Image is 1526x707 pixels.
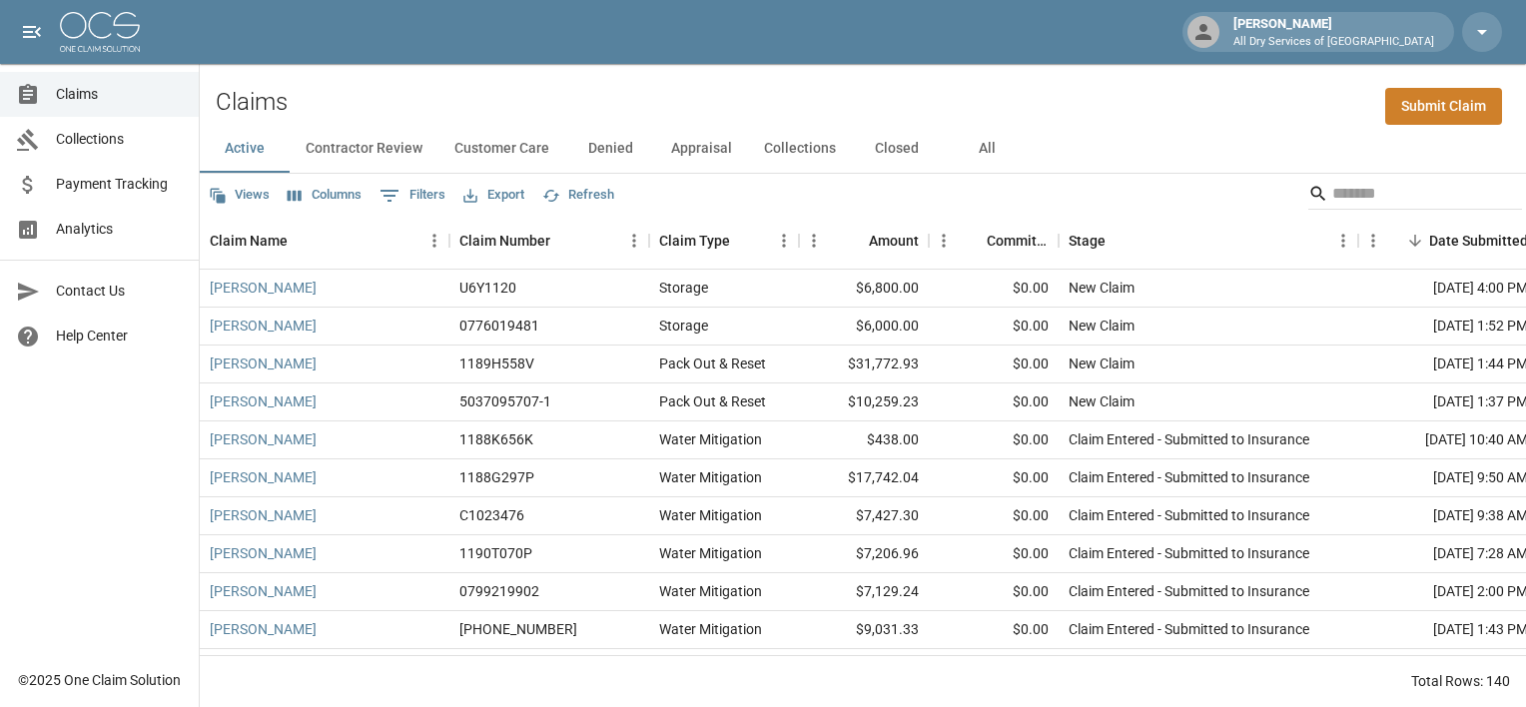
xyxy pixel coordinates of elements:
[1069,316,1135,336] div: New Claim
[799,611,929,649] div: $9,031.33
[929,573,1059,611] div: $0.00
[565,125,655,173] button: Denied
[459,581,539,601] div: 0799219902
[1069,619,1309,639] div: Claim Entered - Submitted to Insurance
[537,180,619,211] button: Refresh
[659,619,762,639] div: Water Mitigation
[748,125,852,173] button: Collections
[1358,226,1388,256] button: Menu
[929,497,1059,535] div: $0.00
[987,213,1049,269] div: Committed Amount
[929,611,1059,649] div: $0.00
[459,429,533,449] div: 1188K656K
[1328,226,1358,256] button: Menu
[799,213,929,269] div: Amount
[550,227,578,255] button: Sort
[210,353,317,373] a: [PERSON_NAME]
[1069,467,1309,487] div: Claim Entered - Submitted to Insurance
[459,391,551,411] div: 5037095707-1
[200,125,290,173] button: Active
[204,180,275,211] button: Views
[1233,34,1434,51] p: All Dry Services of [GEOGRAPHIC_DATA]
[1069,429,1309,449] div: Claim Entered - Submitted to Insurance
[1069,581,1309,601] div: Claim Entered - Submitted to Insurance
[1411,671,1510,691] div: Total Rows: 140
[1106,227,1134,255] button: Sort
[799,649,929,687] div: $1,732.20
[210,619,317,639] a: [PERSON_NAME]
[929,346,1059,383] div: $0.00
[619,226,649,256] button: Menu
[1069,213,1106,269] div: Stage
[56,326,183,347] span: Help Center
[769,226,799,256] button: Menu
[419,226,449,256] button: Menu
[283,180,367,211] button: Select columns
[730,227,758,255] button: Sort
[799,497,929,535] div: $7,427.30
[1069,353,1135,373] div: New Claim
[929,213,1059,269] div: Committed Amount
[659,278,708,298] div: Storage
[929,459,1059,497] div: $0.00
[18,670,181,690] div: © 2025 One Claim Solution
[659,467,762,487] div: Water Mitigation
[288,227,316,255] button: Sort
[929,535,1059,573] div: $0.00
[375,180,450,212] button: Show filters
[210,467,317,487] a: [PERSON_NAME]
[210,278,317,298] a: [PERSON_NAME]
[659,391,766,411] div: Pack Out & Reset
[1401,227,1429,255] button: Sort
[799,226,829,256] button: Menu
[459,619,577,639] div: 300-0359515-2025
[438,125,565,173] button: Customer Care
[655,125,748,173] button: Appraisal
[929,226,959,256] button: Menu
[659,505,762,525] div: Water Mitigation
[56,174,183,195] span: Payment Tracking
[459,353,534,373] div: 1189H558V
[449,213,649,269] div: Claim Number
[799,346,929,383] div: $31,772.93
[210,213,288,269] div: Claim Name
[1225,14,1442,50] div: [PERSON_NAME]
[929,649,1059,687] div: $0.00
[799,270,929,308] div: $6,800.00
[659,353,766,373] div: Pack Out & Reset
[1385,88,1502,125] a: Submit Claim
[659,581,762,601] div: Water Mitigation
[459,213,550,269] div: Claim Number
[659,543,762,563] div: Water Mitigation
[458,180,529,211] button: Export
[852,125,942,173] button: Closed
[459,505,524,525] div: C1023476
[459,543,532,563] div: 1190T070P
[649,213,799,269] div: Claim Type
[1069,391,1135,411] div: New Claim
[290,125,438,173] button: Contractor Review
[210,581,317,601] a: [PERSON_NAME]
[659,316,708,336] div: Storage
[1059,213,1358,269] div: Stage
[929,421,1059,459] div: $0.00
[1069,505,1309,525] div: Claim Entered - Submitted to Insurance
[929,270,1059,308] div: $0.00
[841,227,869,255] button: Sort
[56,281,183,302] span: Contact Us
[799,459,929,497] div: $17,742.04
[60,12,140,52] img: ocs-logo-white-transparent.png
[56,219,183,240] span: Analytics
[929,383,1059,421] div: $0.00
[210,391,317,411] a: [PERSON_NAME]
[959,227,987,255] button: Sort
[659,213,730,269] div: Claim Type
[216,88,288,117] h2: Claims
[210,505,317,525] a: [PERSON_NAME]
[799,535,929,573] div: $7,206.96
[200,213,449,269] div: Claim Name
[1069,543,1309,563] div: Claim Entered - Submitted to Insurance
[210,316,317,336] a: [PERSON_NAME]
[1069,278,1135,298] div: New Claim
[942,125,1032,173] button: All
